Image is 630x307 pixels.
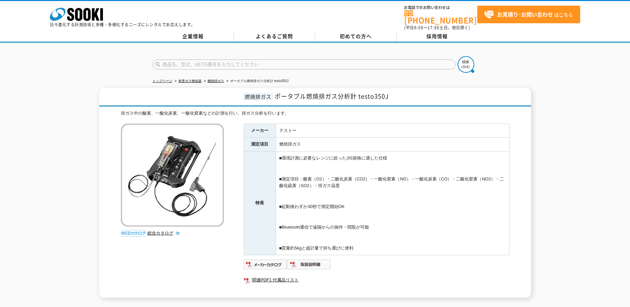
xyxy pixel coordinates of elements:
[152,32,234,42] a: 企業情報
[458,56,474,73] img: btn_search.png
[315,32,397,42] a: 初めての方へ
[121,124,224,227] img: ポータブル燃焼排ガス分析計 testo350J
[244,264,287,269] a: メーカーカタログ
[244,259,287,270] img: メーカーカタログ
[178,79,202,83] a: 有害ガス検知器
[152,79,172,83] a: トップページ
[404,10,477,24] a: [PHONE_NUMBER]
[147,231,180,236] a: 総合カタログ
[275,92,389,101] span: ポータブル燃焼排ガス分析計 testo350J
[225,78,289,85] li: ポータブル燃焼排ガス分析計 testo350J
[244,276,509,284] a: 関連PDF1 付属品リスト
[121,230,146,237] img: webカタログ
[152,59,456,69] input: 商品名、型式、NETIS番号を入力してください
[427,25,439,31] span: 17:30
[208,79,224,83] a: 燃焼排ガス
[287,259,331,270] img: 取扱説明書
[276,124,509,138] td: テストー
[497,10,553,18] strong: お見積り･お問い合わせ
[477,6,580,23] a: お見積り･お問い合わせはこちら
[404,6,477,10] span: お電話でのお問い合わせは
[414,25,423,31] span: 8:50
[276,152,509,255] td: ■環境計測に必要なレンジに絞ったJIS規格に適した仕様 ■測定項目：酸素（O2）・二酸化炭素（CO2）・一酸化窒素（NO）・一酸化炭素（CO）・二酸化窒素（NO2）・二酸化硫黄（SO2）・排ガス...
[50,23,195,27] p: 日々進化する計測技術と多種・多様化するニーズにレンタルでお応えします。
[244,138,276,152] th: 測定項目
[243,93,273,100] span: 燃焼排ガス
[404,25,470,31] span: (平日 ～ 土日、祝日除く)
[234,32,315,42] a: よくあるご質問
[276,138,509,152] td: 燃焼排ガス
[340,33,372,40] span: 初めての方へ
[287,264,331,269] a: 取扱説明書
[484,10,573,20] span: はこちら
[397,32,478,42] a: 採用情報
[244,152,276,255] th: 特長
[244,124,276,138] th: メーカー
[121,110,509,117] div: 排ガス中の酸素、一酸化炭素、一酸化窒素などの計測を行い、排ガス分析を行います。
